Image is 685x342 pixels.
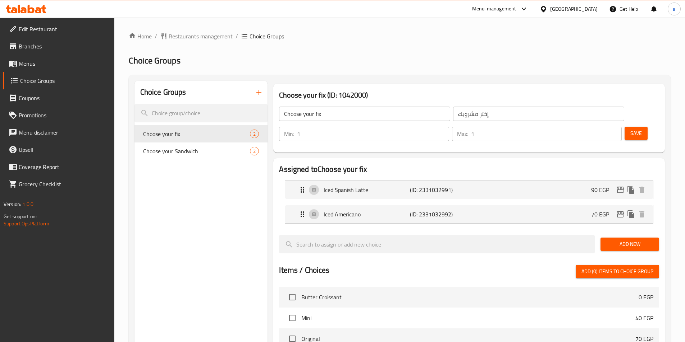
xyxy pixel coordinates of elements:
input: search [279,235,595,253]
button: delete [636,184,647,195]
button: edit [615,184,626,195]
p: Iced Americano [324,210,410,219]
span: Menus [19,59,109,68]
div: Choose your fix2 [134,125,268,142]
span: Choose your fix [143,130,250,138]
a: Coupons [3,89,114,107]
a: Restaurants management [160,32,233,41]
span: Promotions [19,111,109,120]
li: Expand [279,178,659,202]
div: Menu-management [472,5,516,13]
p: 70 EGP [591,210,615,219]
a: Promotions [3,107,114,124]
a: Edit Restaurant [3,20,114,38]
span: Choice Groups [20,76,109,85]
h3: Choose your fix (ID: 1042000) [279,89,659,101]
span: Add New [606,240,653,249]
h2: Choice Groups [140,87,186,98]
button: edit [615,209,626,220]
span: 1.0.0 [22,200,33,209]
span: Get support on: [4,212,37,221]
div: Expand [285,205,653,223]
div: [GEOGRAPHIC_DATA] [550,5,598,13]
span: Butter Croissant [301,293,639,301]
nav: breadcrumb [129,32,671,41]
a: Branches [3,38,114,55]
a: Upsell [3,141,114,158]
span: Menu disclaimer [19,128,109,137]
div: Choose your Sandwich2 [134,142,268,160]
span: Mini [301,314,635,322]
button: Add New [600,238,659,251]
p: (ID: 2331032991) [410,186,467,194]
a: Menus [3,55,114,72]
button: duplicate [626,209,636,220]
span: 2 [250,131,259,137]
span: Select choice [285,290,300,305]
span: Version: [4,200,21,209]
span: Edit Restaurant [19,25,109,33]
button: Add (0) items to choice group [576,265,659,278]
span: Choice Groups [250,32,284,41]
span: Upsell [19,145,109,154]
button: delete [636,209,647,220]
p: 40 EGP [635,314,653,322]
span: Coupons [19,94,109,102]
button: Save [625,127,648,140]
div: Choices [250,147,259,155]
span: a [673,5,675,13]
a: Menu disclaimer [3,124,114,141]
span: Restaurants management [169,32,233,41]
div: Expand [285,181,653,199]
input: search [134,104,268,122]
div: Choices [250,130,259,138]
span: Choose your Sandwich [143,147,250,155]
span: Choice Groups [129,52,181,69]
span: 2 [250,148,259,155]
span: Select choice [285,310,300,325]
p: Iced Spanish Latte [324,186,410,194]
p: Min: [284,130,294,138]
button: duplicate [626,184,636,195]
h2: Assigned to Choose your fix [279,164,659,175]
p: 90 EGP [591,186,615,194]
a: Coverage Report [3,158,114,175]
span: Grocery Checklist [19,180,109,188]
a: Choice Groups [3,72,114,89]
span: Add (0) items to choice group [581,267,653,276]
p: Max: [457,130,468,138]
span: Coverage Report [19,163,109,171]
span: Branches [19,42,109,51]
li: Expand [279,202,659,226]
p: 0 EGP [639,293,653,301]
span: Save [630,129,642,138]
li: / [236,32,238,41]
p: (ID: 2331032992) [410,210,467,219]
h2: Items / Choices [279,265,329,276]
a: Home [129,32,152,41]
li: / [155,32,157,41]
a: Grocery Checklist [3,175,114,193]
a: Support.OpsPlatform [4,219,49,228]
